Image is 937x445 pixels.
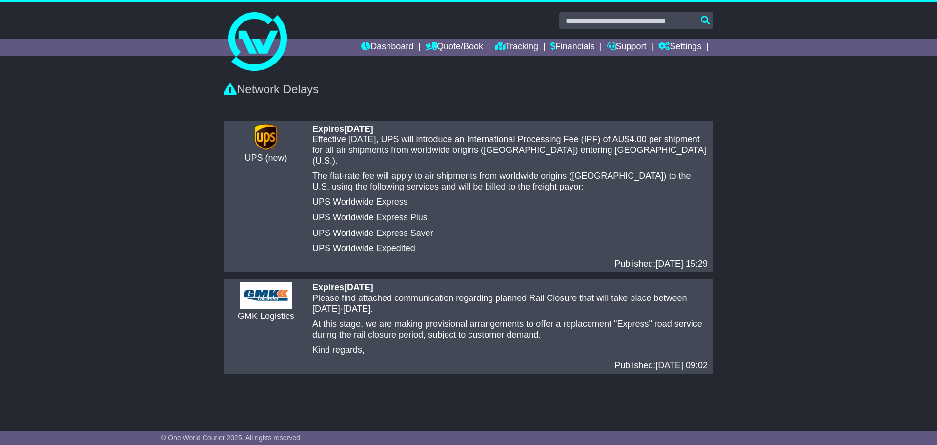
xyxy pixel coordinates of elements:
[312,345,708,356] p: Kind regards,
[161,434,302,442] span: © One World Courier 2025. All rights reserved.
[312,212,708,223] p: UPS Worldwide Express Plus
[344,282,373,292] span: [DATE]
[361,39,413,56] a: Dashboard
[312,197,708,208] p: UPS Worldwide Express
[312,134,708,166] p: Effective [DATE], UPS will introduce an International Processing Fee (IPF) of AU$4.00 per shipmen...
[312,243,708,254] p: UPS Worldwide Expedited
[655,360,708,370] span: [DATE] 09:02
[312,282,708,293] div: Expires
[312,319,708,340] p: At this stage, we are making provisional arrangements to offer a replacement "Express" road servi...
[312,124,708,135] div: Expires
[550,39,595,56] a: Financials
[495,39,538,56] a: Tracking
[658,39,701,56] a: Settings
[312,293,708,314] p: Please find attached communication regarding planned Rail Closure that will take place between [D...
[240,282,292,309] img: CarrierLogo
[229,311,303,322] div: GMK Logistics
[312,360,708,371] div: Published:
[312,171,708,192] p: The flat-rate fee will apply to air shipments from worldwide origins ([GEOGRAPHIC_DATA]) to the U...
[312,228,708,239] p: UPS Worldwide Express Saver
[312,259,708,270] div: Published:
[229,153,303,164] div: UPS (new)
[344,124,373,134] span: [DATE]
[655,259,708,269] span: [DATE] 15:29
[255,124,277,150] img: CarrierLogo
[426,39,483,56] a: Quote/Book
[607,39,647,56] a: Support
[224,83,713,97] div: Network Delays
